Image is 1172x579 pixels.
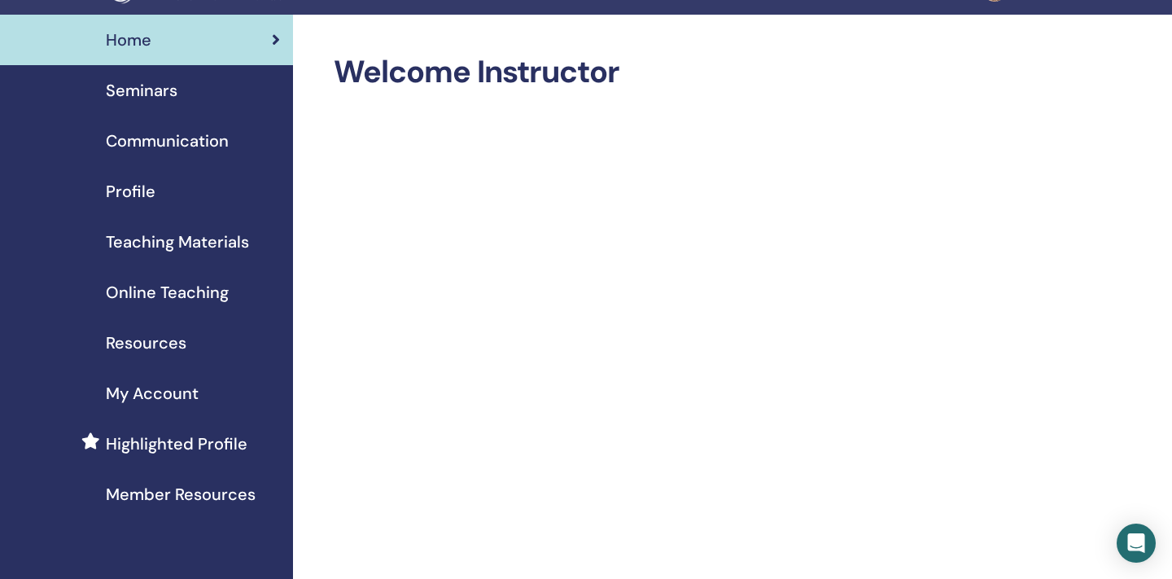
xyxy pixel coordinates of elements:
span: My Account [106,381,199,406]
span: Communication [106,129,229,153]
span: Profile [106,179,155,204]
span: Home [106,28,151,52]
span: Resources [106,331,186,355]
span: Seminars [106,78,177,103]
span: Highlighted Profile [106,432,247,456]
span: Member Resources [106,482,256,507]
span: Teaching Materials [106,230,249,254]
h2: Welcome Instructor [334,54,1025,91]
div: Open Intercom Messenger [1117,524,1156,563]
span: Online Teaching [106,280,229,305]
